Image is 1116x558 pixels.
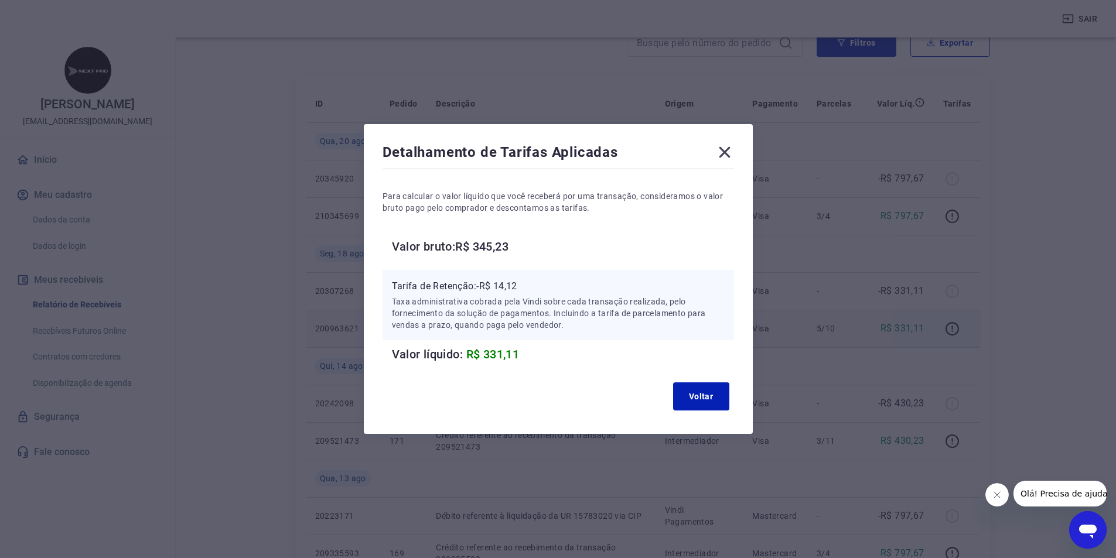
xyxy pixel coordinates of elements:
[466,347,520,361] span: R$ 331,11
[985,483,1009,506] iframe: Fechar mensagem
[383,143,734,166] div: Detalhamento de Tarifas Aplicadas
[392,296,725,331] p: Taxa administrativa cobrada pela Vindi sobre cada transação realizada, pelo fornecimento da soluç...
[392,237,734,256] h6: Valor bruto: R$ 345,23
[673,382,729,410] button: Voltar
[1013,481,1107,506] iframe: Mensagem da empresa
[392,279,725,293] p: Tarifa de Retenção: -R$ 14,12
[383,190,734,214] p: Para calcular o valor líquido que você receberá por uma transação, consideramos o valor bruto pag...
[392,345,734,364] h6: Valor líquido:
[7,8,98,18] span: Olá! Precisa de ajuda?
[1069,511,1107,549] iframe: Botão para abrir a janela de mensagens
